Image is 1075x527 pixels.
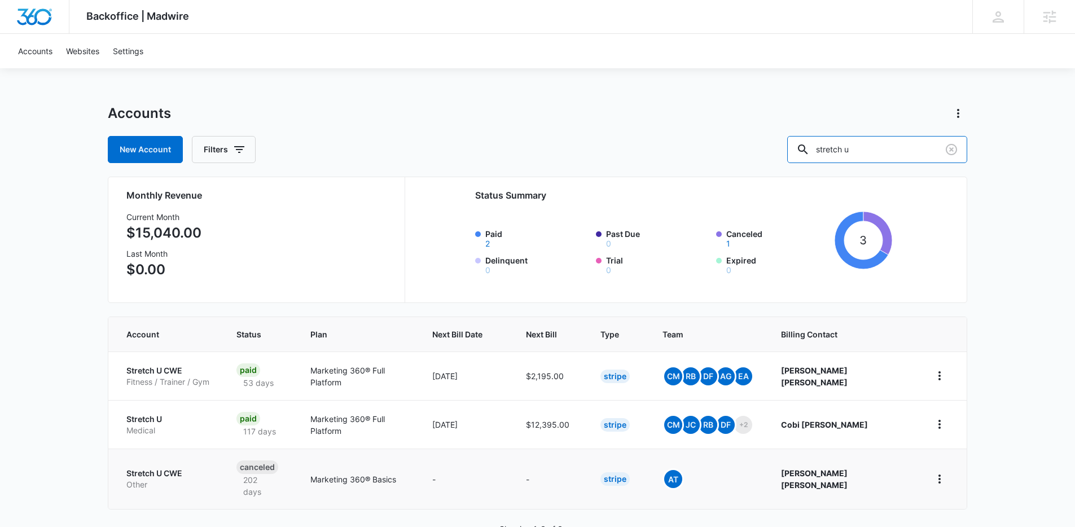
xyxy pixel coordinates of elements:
label: Trial [606,254,710,274]
button: Actions [949,104,967,122]
p: Fitness / Trainer / Gym [126,376,209,388]
label: Expired [726,254,830,274]
div: Stripe [600,418,630,432]
td: [DATE] [419,352,512,400]
a: Stretch UMedical [126,414,209,436]
td: - [512,449,587,509]
p: Medical [126,425,209,436]
div: Paid [236,363,260,377]
strong: [PERSON_NAME] [PERSON_NAME] [781,366,848,387]
div: Paid [236,412,260,425]
td: - [419,449,512,509]
span: Plan [310,328,405,340]
h2: Status Summary [475,188,892,202]
p: Stretch U CWE [126,468,209,479]
label: Canceled [726,228,830,248]
h3: Current Month [126,211,201,223]
p: 53 days [236,377,280,389]
span: DF [699,367,717,385]
span: RB [682,367,700,385]
span: Type [600,328,619,340]
span: +2 [734,416,752,434]
a: Stretch U CWEFitness / Trainer / Gym [126,365,209,387]
span: RB [699,416,717,434]
span: At [664,470,682,488]
span: Team [662,328,738,340]
span: CM [664,367,682,385]
span: Backoffice | Madwire [86,10,189,22]
span: Status [236,328,267,340]
button: Paid [485,240,490,248]
span: Next Bill [526,328,557,340]
strong: [PERSON_NAME] [PERSON_NAME] [781,468,848,490]
label: Delinquent [485,254,589,274]
button: Canceled [726,240,730,248]
span: Billing Contact [781,328,903,340]
h3: Last Month [126,248,201,260]
td: $2,195.00 [512,352,587,400]
span: CM [664,416,682,434]
h1: Accounts [108,105,171,122]
p: 202 days [236,474,283,498]
span: EA [734,367,752,385]
td: $12,395.00 [512,400,587,449]
button: home [931,470,949,488]
span: JC [682,416,700,434]
p: 117 days [236,425,283,437]
button: Clear [942,140,960,159]
p: Marketing 360® Basics [310,473,405,485]
a: Stretch U CWEOther [126,468,209,490]
a: Accounts [11,34,59,68]
td: [DATE] [419,400,512,449]
input: Search [787,136,967,163]
p: $0.00 [126,260,201,280]
p: $15,040.00 [126,223,201,243]
span: AG [717,367,735,385]
a: New Account [108,136,183,163]
label: Paid [485,228,589,248]
button: Filters [192,136,256,163]
label: Past Due [606,228,710,248]
div: Stripe [600,370,630,383]
p: Marketing 360® Full Platform [310,364,405,388]
a: Websites [59,34,106,68]
tspan: 3 [859,233,867,247]
span: Account [126,328,193,340]
h2: Monthly Revenue [126,188,391,202]
span: Next Bill Date [432,328,482,340]
p: Marketing 360® Full Platform [310,413,405,437]
div: Stripe [600,472,630,486]
button: home [931,367,949,385]
div: Canceled [236,460,278,474]
p: Other [126,479,209,490]
a: Settings [106,34,150,68]
p: Stretch U CWE [126,365,209,376]
button: home [931,415,949,433]
span: DF [717,416,735,434]
strong: Cobi [PERSON_NAME] [781,420,868,429]
p: Stretch U [126,414,209,425]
